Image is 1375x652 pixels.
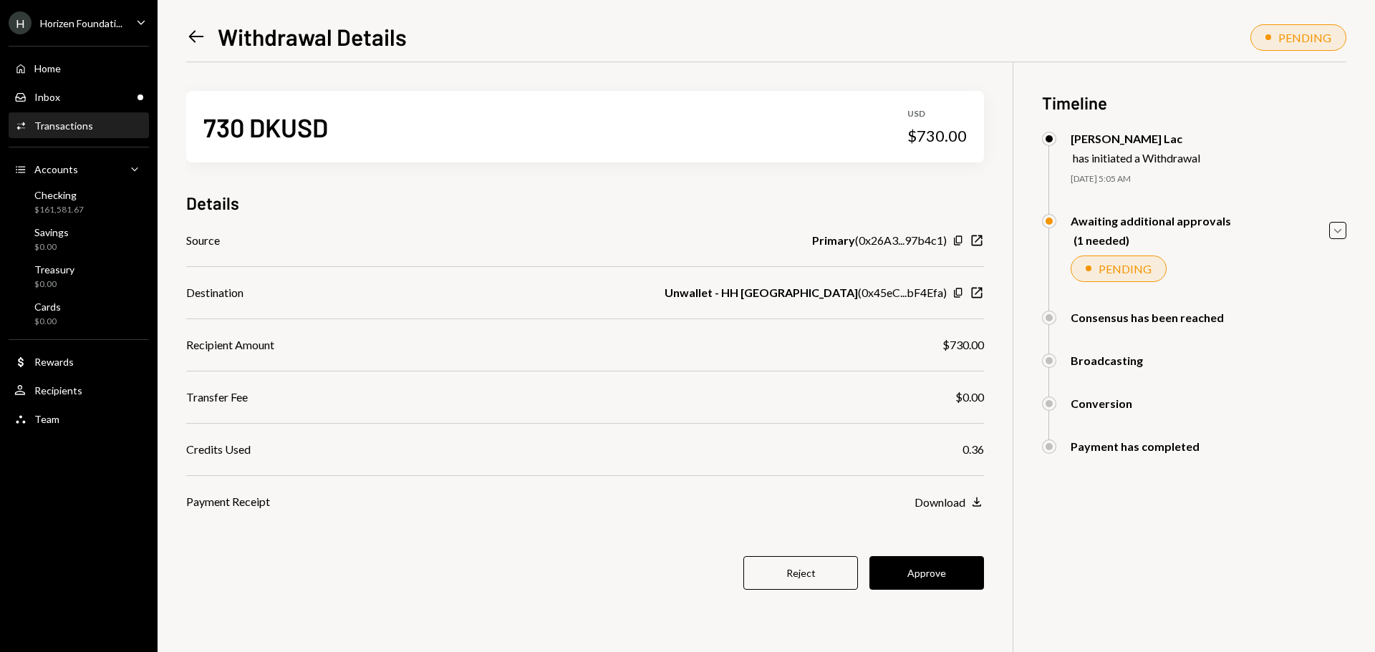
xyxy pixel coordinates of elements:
div: ( 0x45eC...bF4Efa ) [665,284,947,301]
div: $730.00 [942,336,984,354]
div: Accounts [34,163,78,175]
button: Approve [869,556,984,590]
div: Credits Used [186,441,251,458]
div: 0.36 [962,441,984,458]
a: Savings$0.00 [9,222,149,256]
div: Home [34,62,61,74]
div: $0.00 [955,389,984,406]
div: Recipient Amount [186,336,274,354]
div: [PERSON_NAME] Lac [1071,132,1200,145]
div: PENDING [1278,31,1331,44]
div: Broadcasting [1071,354,1143,367]
div: Conversion [1071,396,1132,410]
div: $0.00 [34,316,61,328]
div: Transactions [34,120,93,132]
button: Download [915,495,984,510]
div: [DATE] 5:05 AM [1071,173,1346,185]
div: Horizen Foundati... [40,17,122,29]
div: Destination [186,284,243,301]
div: Download [915,495,965,509]
div: Transfer Fee [186,389,248,406]
div: Treasury [34,263,74,276]
div: $730.00 [907,126,967,146]
div: Source [186,232,220,249]
div: 730 DKUSD [203,111,328,143]
b: Unwallet - HH [GEOGRAPHIC_DATA] [665,284,858,301]
div: Rewards [34,356,74,368]
a: Accounts [9,156,149,182]
div: Checking [34,189,84,201]
div: Team [34,413,59,425]
h3: Details [186,191,239,215]
div: H [9,11,32,34]
h1: Withdrawal Details [218,22,407,51]
h3: Timeline [1042,91,1346,115]
div: PENDING [1099,262,1152,276]
a: Rewards [9,349,149,374]
a: Recipients [9,377,149,403]
a: Team [9,406,149,432]
a: Treasury$0.00 [9,259,149,293]
a: Home [9,55,149,81]
a: Checking$161,581.67 [9,185,149,219]
div: Payment Receipt [186,493,270,510]
div: has initiated a Withdrawal [1073,151,1200,165]
div: Recipients [34,384,82,396]
a: Inbox [9,84,149,110]
button: Reject [743,556,858,590]
div: USD [907,108,967,120]
div: $0.00 [34,241,69,253]
a: Cards$0.00 [9,296,149,331]
div: Savings [34,226,69,238]
div: Payment has completed [1071,439,1200,453]
div: $161,581.67 [34,204,84,216]
b: Primary [812,232,855,249]
div: Awaiting additional approvals [1071,214,1231,228]
div: Consensus has been reached [1071,311,1224,324]
div: Cards [34,301,61,313]
a: Transactions [9,112,149,138]
div: Inbox [34,91,60,103]
div: ( 0x26A3...97b4c1 ) [812,232,947,249]
div: $0.00 [34,278,74,291]
div: (1 needed) [1074,233,1231,247]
